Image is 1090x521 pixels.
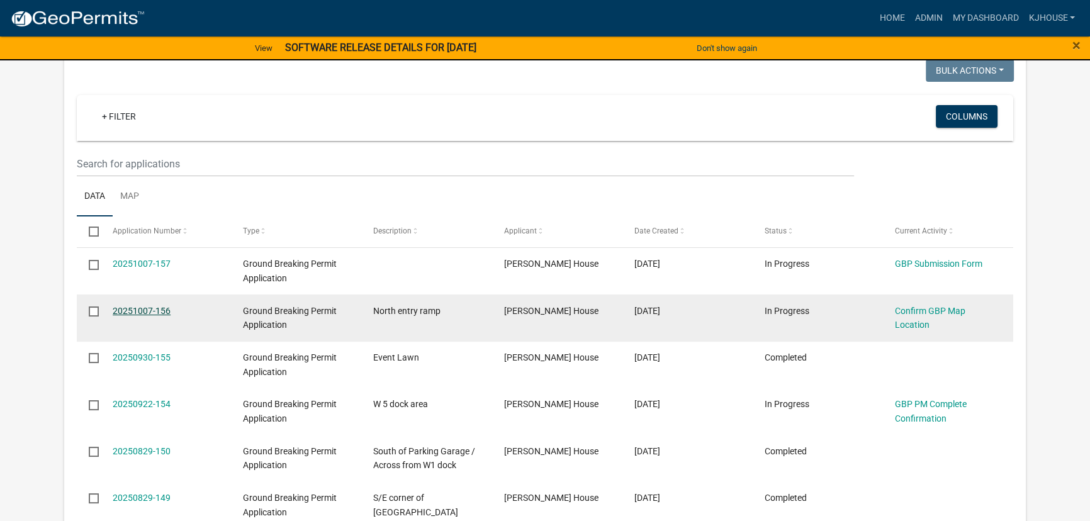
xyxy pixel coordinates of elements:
span: × [1072,36,1081,54]
span: North entry ramp [373,306,441,316]
a: Data [77,177,113,217]
span: Jay House [503,399,598,409]
button: Columns [936,105,997,128]
span: Event Lawn [373,352,419,362]
span: Applicant [503,227,536,235]
datatable-header-cell: Current Activity [883,216,1013,247]
span: Jay House [503,306,598,316]
span: Completed [765,493,807,503]
span: Description [373,227,412,235]
a: Map [113,177,147,217]
a: GBP Submission Form [895,259,982,269]
a: View [250,38,278,59]
button: Close [1072,38,1081,53]
a: 20250930-155 [113,352,171,362]
span: Jay House [503,259,598,269]
datatable-header-cell: Description [361,216,492,247]
a: Admin [909,6,947,30]
a: 20250829-149 [113,493,171,503]
span: W 5 dock area [373,399,428,409]
a: My Dashboard [947,6,1023,30]
span: Application Number [113,227,181,235]
datatable-header-cell: Applicant [492,216,622,247]
span: Completed [765,352,807,362]
a: 20250922-154 [113,399,171,409]
input: Search for applications [77,151,855,177]
span: Completed [765,446,807,456]
span: Ground Breaking Permit Application [243,259,337,283]
span: In Progress [765,399,809,409]
span: Ground Breaking Permit Application [243,493,337,517]
button: Don't show again [692,38,762,59]
span: Ground Breaking Permit Application [243,306,337,330]
a: kjhouse [1023,6,1080,30]
a: 20251007-156 [113,306,171,316]
span: 09/30/2025 [634,352,660,362]
span: Ground Breaking Permit Application [243,446,337,471]
span: Ground Breaking Permit Application [243,399,337,423]
button: Bulk Actions [926,59,1014,82]
span: Type [243,227,259,235]
span: Current Activity [895,227,947,235]
span: 08/29/2025 [634,446,660,456]
span: Jay House [503,446,598,456]
span: 08/29/2025 [634,493,660,503]
span: Date Created [634,227,678,235]
span: 10/07/2025 [634,259,660,269]
datatable-header-cell: Select [77,216,101,247]
span: Jay House [503,352,598,362]
a: GBP PM Complete Confirmation [895,399,967,423]
span: In Progress [765,259,809,269]
a: 20250829-150 [113,446,171,456]
a: 20251007-157 [113,259,171,269]
datatable-header-cell: Date Created [622,216,752,247]
a: + Filter [92,105,146,128]
span: Jay House [503,493,598,503]
datatable-header-cell: Type [231,216,361,247]
span: S/E corner of 89th street [373,493,458,517]
span: 09/22/2025 [634,399,660,409]
span: In Progress [765,306,809,316]
a: Home [874,6,909,30]
datatable-header-cell: Status [752,216,882,247]
a: Confirm GBP Map Location [895,306,965,330]
span: 10/07/2025 [634,306,660,316]
span: Status [765,227,787,235]
span: Ground Breaking Permit Application [243,352,337,377]
strong: SOFTWARE RELEASE DETAILS FOR [DATE] [285,42,476,53]
span: South of Parking Garage / Across from W1 dock [373,446,475,471]
datatable-header-cell: Application Number [101,216,231,247]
